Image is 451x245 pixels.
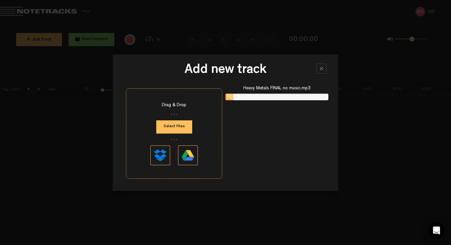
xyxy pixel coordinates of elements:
h3: Add new track [123,63,328,80]
div: Heavy Metals FINAL no music.mp3 [225,85,328,92]
div: Drag & Drop [126,102,222,108]
div: 0 [225,94,233,100]
div: Open Intercom Messenger [429,223,444,238]
button: Select Files [156,120,192,134]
